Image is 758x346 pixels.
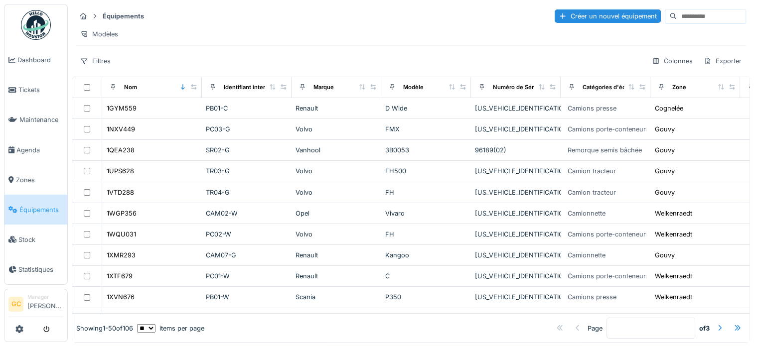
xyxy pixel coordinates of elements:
[27,293,63,315] li: [PERSON_NAME]
[18,265,63,274] span: Statistiques
[18,235,63,244] span: Stock
[76,27,123,41] div: Modèles
[206,209,288,218] div: CAM02-W
[206,250,288,260] div: CAM07-G
[296,145,377,155] div: Vanhool
[568,250,606,260] div: Camionnette
[4,165,67,195] a: Zones
[493,83,539,92] div: Numéro de Série
[19,205,63,215] span: Équipements
[655,271,692,281] div: Welkenraedt
[385,292,467,302] div: P350
[403,83,424,92] div: Modèle
[568,271,649,281] div: Camions porte-conteneurs
[107,209,137,218] div: 1WGP356
[4,45,67,75] a: Dashboard
[475,166,557,176] div: [US_VEHICLE_IDENTIFICATION_NUMBER]-01
[385,124,467,134] div: FMX
[385,230,467,239] div: FH
[655,209,692,218] div: Welkenraedt
[568,209,606,218] div: Camionnette
[4,105,67,135] a: Maintenance
[568,188,616,197] div: Camion tracteur
[224,83,272,92] div: Identifiant interne
[206,124,288,134] div: PC03-G
[107,124,135,134] div: 1NXV449
[296,209,377,218] div: Opel
[568,166,616,176] div: Camion tracteur
[99,11,148,21] strong: Équipements
[76,324,133,333] div: Showing 1 - 50 of 106
[137,324,204,333] div: items per page
[296,271,377,281] div: Renault
[385,271,467,281] div: C
[18,85,63,95] span: Tickets
[206,271,288,281] div: PC01-W
[568,145,642,155] div: Remorque semis bâchée
[699,54,746,68] div: Exporter
[206,166,288,176] div: TR03-G
[568,292,616,302] div: Camions presse
[19,115,63,124] span: Maintenance
[568,104,616,113] div: Camions presse
[655,188,675,197] div: Gouvy
[4,254,67,284] a: Statistiques
[296,166,377,176] div: Volvo
[699,324,710,333] strong: of 3
[385,188,467,197] div: FH
[588,324,603,333] div: Page
[107,271,133,281] div: 1XTF679
[385,166,467,176] div: FH500
[206,230,288,239] div: PC02-W
[655,124,675,134] div: Gouvy
[296,230,377,239] div: Volvo
[655,145,675,155] div: Gouvy
[475,209,557,218] div: [US_VEHICLE_IDENTIFICATION_NUMBER]-01
[8,297,23,312] li: GC
[17,55,63,65] span: Dashboard
[107,104,137,113] div: 1GYM559
[385,104,467,113] div: D Wide
[385,145,467,155] div: 3B0053
[475,145,557,155] div: 96189(02)
[655,166,675,176] div: Gouvy
[475,292,557,302] div: [US_VEHICLE_IDENTIFICATION_NUMBER]-01
[296,104,377,113] div: Renault
[475,271,557,281] div: [US_VEHICLE_IDENTIFICATION_NUMBER]-01
[16,175,63,185] span: Zones
[385,250,467,260] div: Kangoo
[568,230,649,239] div: Camions porte-conteneurs
[296,124,377,134] div: Volvo
[313,83,334,92] div: Marque
[4,225,67,254] a: Stock
[475,250,557,260] div: [US_VEHICLE_IDENTIFICATION_NUMBER]
[583,83,652,92] div: Catégories d'équipement
[206,188,288,197] div: TR04-G
[555,9,661,23] div: Créer un nouvel équipement
[655,250,675,260] div: Gouvy
[206,292,288,302] div: PB01-W
[655,292,692,302] div: Welkenraedt
[107,230,136,239] div: 1WQU031
[385,209,467,218] div: Vivaro
[655,230,692,239] div: Welkenraedt
[568,124,649,134] div: Camions porte-conteneurs
[16,145,63,155] span: Agenda
[107,188,134,197] div: 1VTD288
[124,83,137,92] div: Nom
[107,250,136,260] div: 1XMR293
[107,145,135,155] div: 1QEA238
[296,292,377,302] div: Scania
[672,83,686,92] div: Zone
[4,135,67,165] a: Agenda
[4,195,67,225] a: Équipements
[206,145,288,155] div: SR02-G
[296,250,377,260] div: Renault
[475,104,557,113] div: [US_VEHICLE_IDENTIFICATION_NUMBER]
[76,54,115,68] div: Filtres
[475,188,557,197] div: [US_VEHICLE_IDENTIFICATION_NUMBER]-01
[647,54,697,68] div: Colonnes
[475,124,557,134] div: [US_VEHICLE_IDENTIFICATION_NUMBER]-01
[4,75,67,105] a: Tickets
[8,293,63,317] a: GC Manager[PERSON_NAME]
